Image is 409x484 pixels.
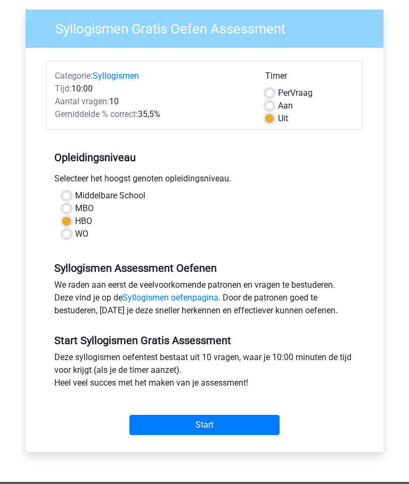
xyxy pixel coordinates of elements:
label: WO [75,228,88,241]
label: Uit [278,113,288,126]
label: MBO [75,203,94,215]
span: Gemiddelde % correct: [55,110,138,120]
label: Vraag [278,87,313,100]
span: Aantal vragen: [55,97,109,107]
div: Selecteer het hoogst genoten opleidingsniveau. [46,173,363,190]
span: Categorie: [55,71,93,81]
div: Deze syllogismen oefentest bestaat uit 10 vragen, waar je 10:00 minuten de tijd voor krijgt (als ... [46,352,363,394]
span: Tijd: [55,84,71,94]
h5: Start Syllogismen Gratis Assessment [54,335,355,347]
label: Middelbare School [75,190,145,203]
div: 35,5% [47,109,257,121]
label: Aan [278,100,293,113]
a: Syllogismen oefenpagina [122,293,218,303]
a: Syllogismen [93,71,139,81]
h3: Syllogismen Gratis Oefen Assessment [43,17,375,38]
span: Per [278,88,290,98]
input: Start [129,415,280,436]
div: 10:00 [47,83,257,96]
div: We raden aan eerst de veelvoorkomende patronen en vragen te bestuderen. Deze vind je op de . Door... [46,279,363,322]
h5: Syllogismen Assessment Oefenen [54,262,355,275]
div: 10 [47,96,257,109]
div: Timer [265,70,354,87]
h5: Opleidingsniveau [54,147,355,169]
label: HBO [75,215,92,228]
